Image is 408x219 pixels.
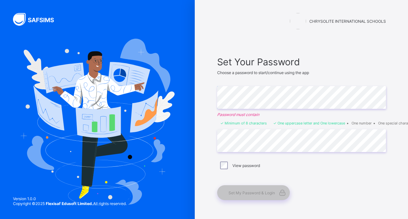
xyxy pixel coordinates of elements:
[290,13,306,29] img: CHRYSOLITE INTERNATIONAL SCHOOLS
[20,39,175,205] img: Hero Image
[217,112,386,117] em: Password must contain
[217,56,386,68] span: Set Your Password
[273,121,345,125] li: One uppercase letter and One lowercase
[352,121,372,125] li: One number
[13,201,127,206] span: Copyright © 2025 All rights reserved.
[217,70,309,75] span: Choose a password to start/continue using the app
[13,13,62,26] img: SAFSIMS Logo
[232,163,260,168] label: View password
[13,196,127,201] span: Version 1.0.0
[309,19,386,24] span: CHRYSOLITE INTERNATIONAL SCHOOLS
[229,190,275,195] span: Set My Password & Login
[220,121,267,125] li: Minimum of 8 characters
[46,201,93,206] strong: Flexisaf Edusoft Limited.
